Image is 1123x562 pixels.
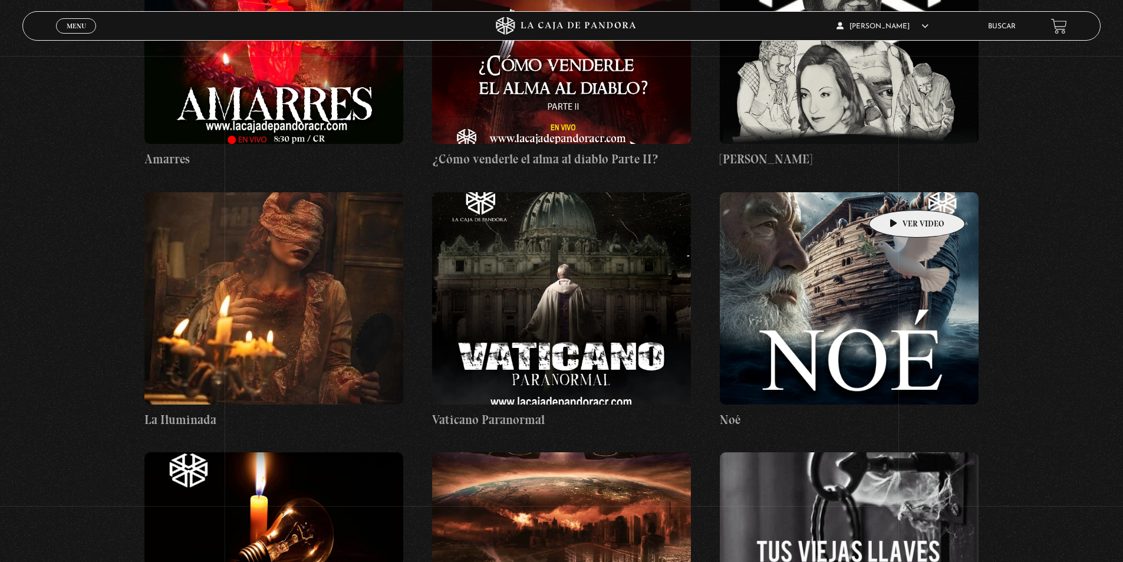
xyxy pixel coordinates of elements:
span: [PERSON_NAME] [837,23,928,30]
h4: ¿Cómo venderle el alma al diablo Parte II? [432,150,691,169]
span: Menu [67,22,86,29]
a: Buscar [988,23,1016,30]
a: Noé [720,192,979,429]
h4: Amarres [144,150,403,169]
a: Vaticano Paranormal [432,192,691,429]
a: La Iluminada [144,192,403,429]
a: View your shopping cart [1051,18,1067,34]
h4: [PERSON_NAME] [720,150,979,169]
h4: La Iluminada [144,410,403,429]
h4: Vaticano Paranormal [432,410,691,429]
h4: Noé [720,410,979,429]
span: Cerrar [62,32,90,41]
